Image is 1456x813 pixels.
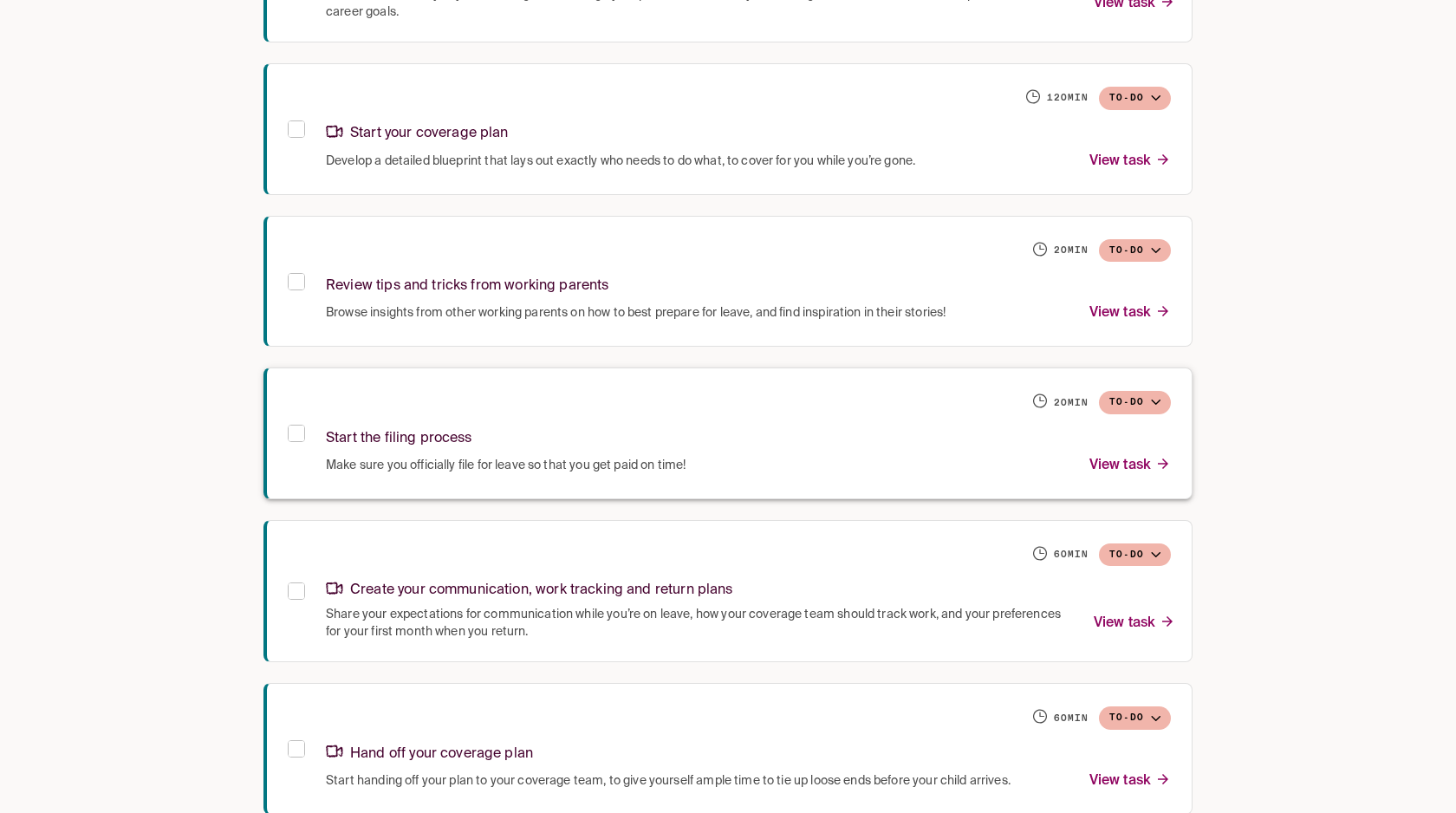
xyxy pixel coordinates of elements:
span: Develop a detailed blueprint that lays out exactly who needs to do what, to cover for you while y... [326,153,915,170]
h6: 60 min [1054,548,1089,562]
p: View task [1089,770,1171,793]
p: Create your communication, work tracking and return plans [326,579,733,602]
p: View task [1089,302,1171,325]
button: To-do [1099,239,1171,263]
h6: 20 min [1054,244,1089,257]
p: Review tips and tricks from working parents [326,275,608,298]
h6: 20 min [1054,396,1089,410]
p: Hand off your coverage plan [326,743,533,766]
p: View task [1094,612,1175,635]
p: View task [1089,150,1171,173]
span: Share your expectations for communication while you’re on leave, how your coverage team should tr... [326,606,1073,641]
span: Start handing off your plan to your coverage team, to give yourself ample time to tie up loose en... [326,772,1011,790]
button: To-do [1099,87,1171,110]
button: To-do [1099,706,1171,730]
p: Start the filing process [326,427,472,451]
h6: 60 min [1054,712,1089,725]
p: View task [1089,454,1171,478]
button: To-do [1099,391,1171,414]
button: To-do [1099,543,1171,567]
p: Browse insights from other working parents on how to best prepare for leave, and find inspiration... [326,302,946,325]
h6: 120 min [1047,91,1089,105]
span: Make sure you officially file for leave so that you get paid on time! [326,457,686,474]
p: Start your coverage plan [326,122,509,146]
